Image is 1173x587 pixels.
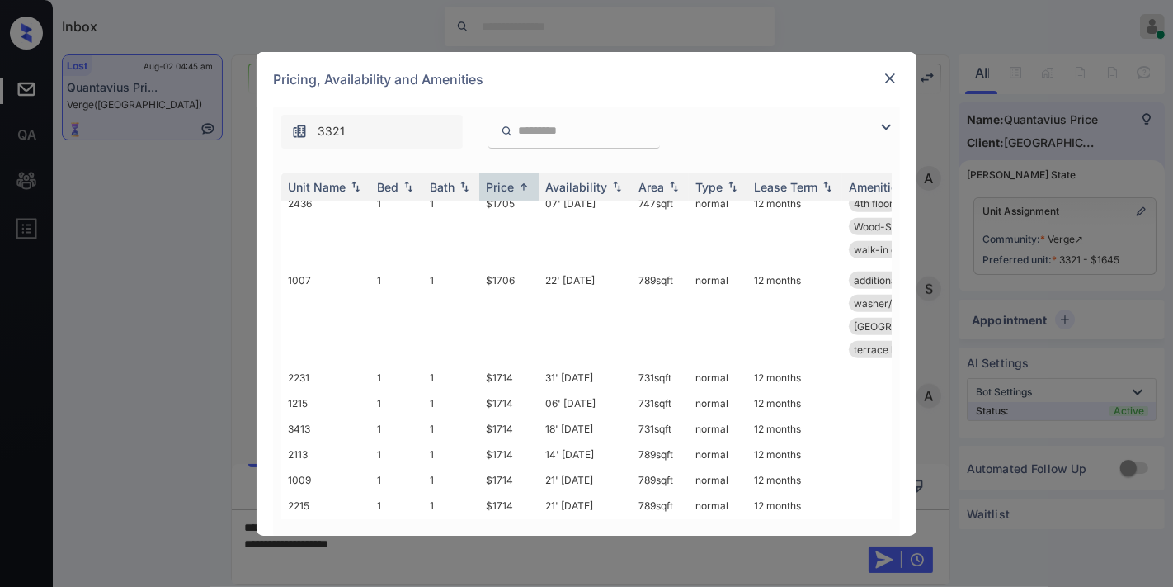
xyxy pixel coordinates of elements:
td: 747 sqft [632,188,689,265]
td: 2403 [281,518,370,544]
td: 12 months [747,467,842,493]
div: Type [695,180,723,194]
img: close [882,70,898,87]
td: $1714 [479,365,539,391]
td: 1 [370,265,423,365]
td: 1 [423,518,479,544]
td: 1 [370,442,423,467]
td: normal [689,391,747,416]
td: 1 [423,265,479,365]
td: 06' [DATE] [539,391,632,416]
td: $1714 [479,391,539,416]
td: normal [689,188,747,265]
span: terrace level [854,343,913,356]
div: Price [486,180,514,194]
span: additional 58 s... [854,274,928,286]
img: icon-zuma [291,123,308,140]
td: 28' [DATE] [539,518,632,544]
td: 1 [423,188,479,265]
td: 789 sqft [632,493,689,518]
td: 31' [DATE] [539,365,632,391]
td: 1 [423,442,479,467]
td: $1714 [479,467,539,493]
div: Unit Name [288,180,346,194]
td: 1 [423,416,479,442]
img: icon-zuma [501,124,513,139]
td: 2215 [281,493,370,518]
td: 12 months [747,493,842,518]
td: 2231 [281,365,370,391]
td: 789 sqft [632,442,689,467]
td: $1714 [479,416,539,442]
td: 12 months [747,365,842,391]
td: normal [689,442,747,467]
td: 1 [370,416,423,442]
span: 4th floor [854,197,893,210]
td: $1714 [479,442,539,467]
div: Bath [430,180,455,194]
td: normal [689,416,747,442]
span: [GEOGRAPHIC_DATA] [854,320,955,333]
img: sorting [456,181,473,192]
span: walk-in closet [854,244,919,256]
td: 12 months [747,265,842,365]
td: 1 [370,391,423,416]
td: 1007 [281,265,370,365]
td: 731 sqft [632,365,689,391]
td: 2113 [281,442,370,467]
td: 1 [370,493,423,518]
td: 789 sqft [632,467,689,493]
td: 1 [370,518,423,544]
td: 1 [370,188,423,265]
img: sorting [347,181,364,192]
td: 12 months [747,442,842,467]
div: Area [638,180,664,194]
td: 1 [423,365,479,391]
td: normal [689,518,747,544]
td: 21' [DATE] [539,493,632,518]
td: 12 months [747,391,842,416]
td: 731 sqft [632,518,689,544]
td: normal [689,493,747,518]
td: normal [689,467,747,493]
td: normal [689,265,747,365]
td: 2436 [281,188,370,265]
td: 1 [370,365,423,391]
img: sorting [516,181,532,193]
span: Wood-Style Floo... [854,220,939,233]
div: Lease Term [754,180,817,194]
td: 1009 [281,467,370,493]
td: 789 sqft [632,265,689,365]
td: 12 months [747,416,842,442]
td: 21' [DATE] [539,467,632,493]
td: 3413 [281,416,370,442]
td: 1 [423,493,479,518]
td: 22' [DATE] [539,265,632,365]
td: 731 sqft [632,416,689,442]
td: $1714 [479,493,539,518]
img: sorting [819,181,836,192]
td: $1714 [479,518,539,544]
div: Bed [377,180,398,194]
div: Pricing, Availability and Amenities [257,52,916,107]
td: normal [689,365,747,391]
td: 18' [DATE] [539,416,632,442]
img: sorting [400,181,417,192]
td: 731 sqft [632,391,689,416]
img: sorting [666,181,682,192]
span: 3321 [318,122,345,140]
td: 1 [370,467,423,493]
img: sorting [609,181,625,192]
td: 1215 [281,391,370,416]
td: $1705 [479,188,539,265]
td: 1 [423,467,479,493]
td: 14' [DATE] [539,442,632,467]
td: 12 months [747,188,842,265]
td: 12 months [747,518,842,544]
div: Amenities [849,180,904,194]
td: 1 [423,391,479,416]
img: icon-zuma [876,117,896,137]
span: washer/dryer [854,297,917,310]
div: Availability [545,180,607,194]
td: 07' [DATE] [539,188,632,265]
